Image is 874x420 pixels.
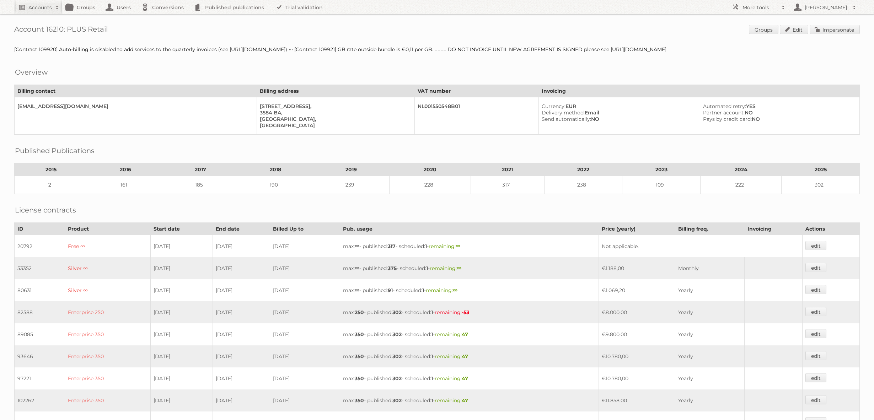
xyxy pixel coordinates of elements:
strong: 250 [355,309,364,316]
td: €10.780,00 [599,367,675,389]
h2: License contracts [15,205,76,215]
td: 80631 [15,279,65,301]
td: [DATE] [213,323,270,345]
a: edit [805,263,826,272]
td: max: - published: - scheduled: - [340,345,599,367]
td: 89085 [15,323,65,345]
h1: Account 16210: PLUS Retail [14,25,860,36]
th: 2025 [782,163,860,176]
div: NO [542,116,694,122]
span: Partner account: [703,109,745,116]
th: Billing contact [15,85,257,97]
td: [DATE] [213,389,270,411]
td: max: - published: - scheduled: - [340,367,599,389]
td: €8.000,00 [599,301,675,323]
td: €1.188,00 [599,257,675,279]
td: [DATE] [151,345,213,367]
div: EUR [542,103,694,109]
strong: 1 [425,243,427,249]
td: Silver ∞ [65,257,150,279]
a: Impersonate [810,25,860,34]
strong: 302 [392,331,402,338]
span: remaining: [426,287,457,294]
td: [DATE] [270,323,340,345]
strong: ∞ [355,287,359,294]
span: Send automatically: [542,116,591,122]
span: remaining: [435,331,468,338]
td: 161 [88,176,163,194]
td: 302 [782,176,860,194]
h2: Published Publications [15,145,95,156]
strong: 350 [355,375,364,382]
td: [DATE] [151,257,213,279]
strong: 47 [462,353,468,360]
span: remaining: [435,397,468,404]
td: €11.858,00 [599,389,675,411]
td: Enterprise 250 [65,301,150,323]
th: 2017 [163,163,238,176]
td: Yearly [675,279,744,301]
h2: Overview [15,67,48,77]
a: Groups [749,25,778,34]
div: NO [703,116,854,122]
td: [DATE] [151,323,213,345]
th: 2022 [544,163,622,176]
td: 53352 [15,257,65,279]
td: [DATE] [151,367,213,389]
span: remaining: [429,243,460,249]
strong: -53 [462,309,469,316]
td: max: - published: - scheduled: - [340,389,599,411]
td: 185 [163,176,238,194]
strong: 1 [426,265,428,271]
th: End date [213,223,270,235]
td: Yearly [675,367,744,389]
span: remaining: [435,375,468,382]
strong: 91 [388,287,393,294]
td: 93646 [15,345,65,367]
td: €9.800,00 [599,323,675,345]
td: Yearly [675,323,744,345]
td: 82588 [15,301,65,323]
td: [DATE] [151,279,213,301]
td: [DATE] [270,389,340,411]
a: edit [805,307,826,316]
strong: ∞ [457,265,461,271]
strong: 1 [431,353,433,360]
strong: 1 [431,397,433,404]
td: NL001550548B01 [414,97,538,135]
td: max: - published: - scheduled: - [340,257,599,279]
a: edit [805,373,826,382]
strong: 375 [388,265,397,271]
div: [EMAIL_ADDRESS][DOMAIN_NAME] [17,103,251,109]
strong: 47 [462,397,468,404]
span: Currency: [542,103,565,109]
th: Price (yearly) [599,223,675,235]
strong: 350 [355,353,364,360]
td: Yearly [675,345,744,367]
td: 2 [15,176,88,194]
th: Product [65,223,150,235]
td: [DATE] [213,279,270,301]
strong: ∞ [355,265,359,271]
strong: 350 [355,397,364,404]
strong: 1 [431,375,433,382]
th: 2023 [622,163,701,176]
td: Silver ∞ [65,279,150,301]
td: Free ∞ [65,235,150,258]
td: [DATE] [213,367,270,389]
th: 2021 [471,163,544,176]
a: edit [805,241,826,250]
td: 97221 [15,367,65,389]
th: 2015 [15,163,88,176]
div: 3584 BA, [260,109,409,116]
span: remaining: [430,265,461,271]
td: [DATE] [213,345,270,367]
strong: 47 [462,331,468,338]
td: max: - published: - scheduled: - [340,301,599,323]
th: VAT number [414,85,538,97]
strong: 47 [462,375,468,382]
a: edit [805,351,826,360]
td: 239 [313,176,390,194]
th: 2019 [313,163,390,176]
strong: ∞ [453,287,457,294]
